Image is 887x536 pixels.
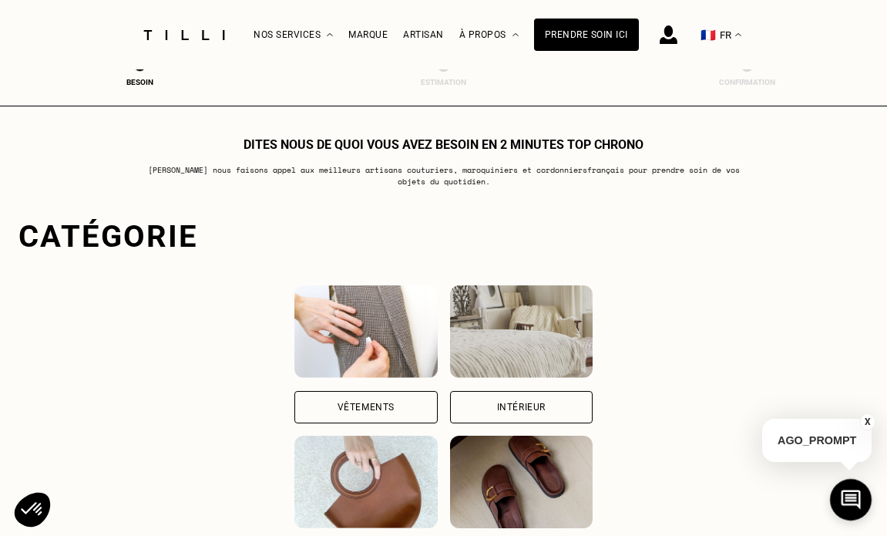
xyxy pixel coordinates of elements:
div: Catégorie [18,218,869,255]
p: AGO_PROMPT [762,419,872,462]
img: Chaussures [450,436,593,528]
img: icône connexion [660,25,677,44]
div: À propos [459,1,519,69]
button: X [860,413,875,430]
img: Menu déroulant à propos [512,33,519,37]
div: Besoin [109,78,170,86]
h1: Dites nous de quoi vous avez besoin en 2 minutes top chrono [244,137,643,152]
img: Logo du service de couturière Tilli [138,30,230,40]
img: Intérieur [450,285,593,378]
div: Estimation [413,78,475,86]
a: Prendre soin ici [534,19,639,51]
img: Accessoires [294,436,437,528]
div: Intérieur [497,403,546,412]
div: Vêtements [338,403,395,412]
div: Confirmation [717,78,778,86]
button: 🇫🇷 FR [693,1,749,69]
div: Nos services [254,1,333,69]
img: Vêtements [294,285,437,378]
p: [PERSON_NAME] nous faisons appel aux meilleurs artisans couturiers , maroquiniers et cordonniers ... [138,164,749,187]
a: Marque [348,29,388,40]
span: 🇫🇷 [701,28,716,42]
a: Artisan [403,29,444,40]
img: menu déroulant [735,33,741,37]
img: Menu déroulant [327,33,333,37]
